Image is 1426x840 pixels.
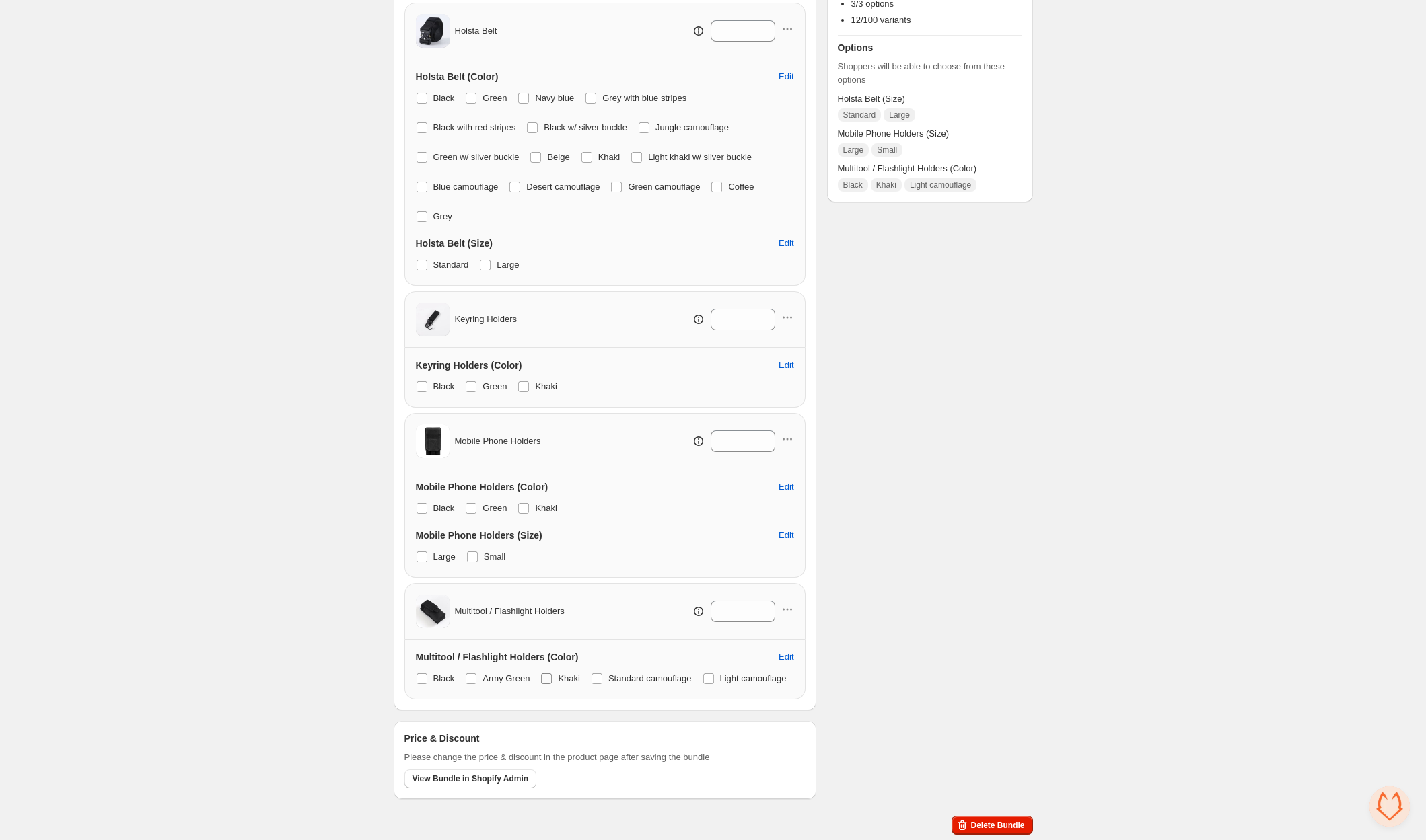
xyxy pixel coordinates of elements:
h3: Multitool / Flashlight Holders (Color) [416,650,579,664]
span: View Bundle in Shopify Admin [413,773,529,784]
h3: Options [838,41,1022,54]
span: Army Green [483,673,530,683]
span: Khaki [558,673,580,683]
span: Please change the price & discount in the product page after saving the bundle [404,751,710,764]
img: Mobile Phone Holders [416,424,450,458]
span: Black [433,673,455,683]
span: Holsta Belt [455,24,497,38]
span: Standard camouflage [608,673,692,683]
span: Black [433,93,455,103]
img: Holsta Belt [416,14,450,48]
span: Holsta Belt (Size) [838,92,1022,106]
span: Standard [433,260,469,270]
span: Standard [843,110,876,120]
span: Mobile Phone Holders (Size) [838,127,1022,141]
h3: Holsta Belt (Size) [416,237,493,250]
span: Black [433,381,455,391]
button: Edit [771,66,801,87]
span: Edit [779,652,793,662]
h3: Price & Discount [404,732,480,745]
button: Edit [771,525,801,546]
span: Light camouflage [910,180,971,190]
span: Black [843,180,863,190]
span: Light khaki w/ silver buckle [648,152,752,162]
img: Multitool / Flashlight Holders [416,595,450,628]
span: Green w/ silver buckle [433,152,520,162]
span: Grey [433,211,452,221]
span: Mobile Phone Holders [455,434,541,448]
h3: Mobile Phone Holders (Color) [416,480,548,494]
span: Multitool / Flashlight Holders [455,605,565,618]
span: Coffee [728,182,754,192]
span: Khaki [535,381,557,391]
span: Blue camouflage [433,182,499,192]
h3: Mobile Phone Holders (Size) [416,529,542,542]
button: Edit [771,476,801,498]
button: View Bundle in Shopify Admin [404,769,537,788]
div: Open chat [1369,786,1410,827]
button: Edit [771,233,801,254]
span: Light camouflage [720,673,787,683]
span: Jungle camouflage [655,122,729,132]
span: Large [497,260,519,270]
img: Keyring Holders [416,303,450,336]
span: Navy blue [535,93,574,103]
span: Green [483,503,507,513]
span: Large [843,145,864,155]
span: 12/100 variants [851,15,911,25]
span: Black with red stripes [433,122,516,132]
h3: Keyring Holders (Color) [416,358,522,372]
span: Edit [779,360,793,371]
button: Delete Bundle [952,816,1032,835]
span: Large [433,551,456,562]
span: Khaki [535,503,557,513]
span: Multitool / Flashlight Holders (Color) [838,162,1022,176]
span: Small [484,551,506,562]
span: Edit [779,238,793,249]
span: Black [433,503,455,513]
span: Shoppers will be able to choose from these options [838,60,1022,87]
span: Edit [779,482,793,492]
span: Black w/ silver buckle [544,122,627,132]
span: Edit [779,71,793,82]
span: Large [889,110,910,120]
span: Edit [779,530,793,541]
h3: Holsta Belt (Color) [416,70,499,83]
span: Keyring Holders [455,313,518,326]
span: Delete Bundle [970,820,1024,831]
span: Green [483,93,507,103]
span: Beige [547,152,569,162]
span: Green [483,381,507,391]
span: Khaki [876,180,896,190]
span: Khaki [598,152,620,162]
button: Edit [771,354,801,376]
span: Grey with blue stripes [602,93,686,103]
span: Desert camouflage [526,182,600,192]
button: Edit [771,646,801,668]
span: Small [877,145,897,155]
span: Green camouflage [628,182,700,192]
